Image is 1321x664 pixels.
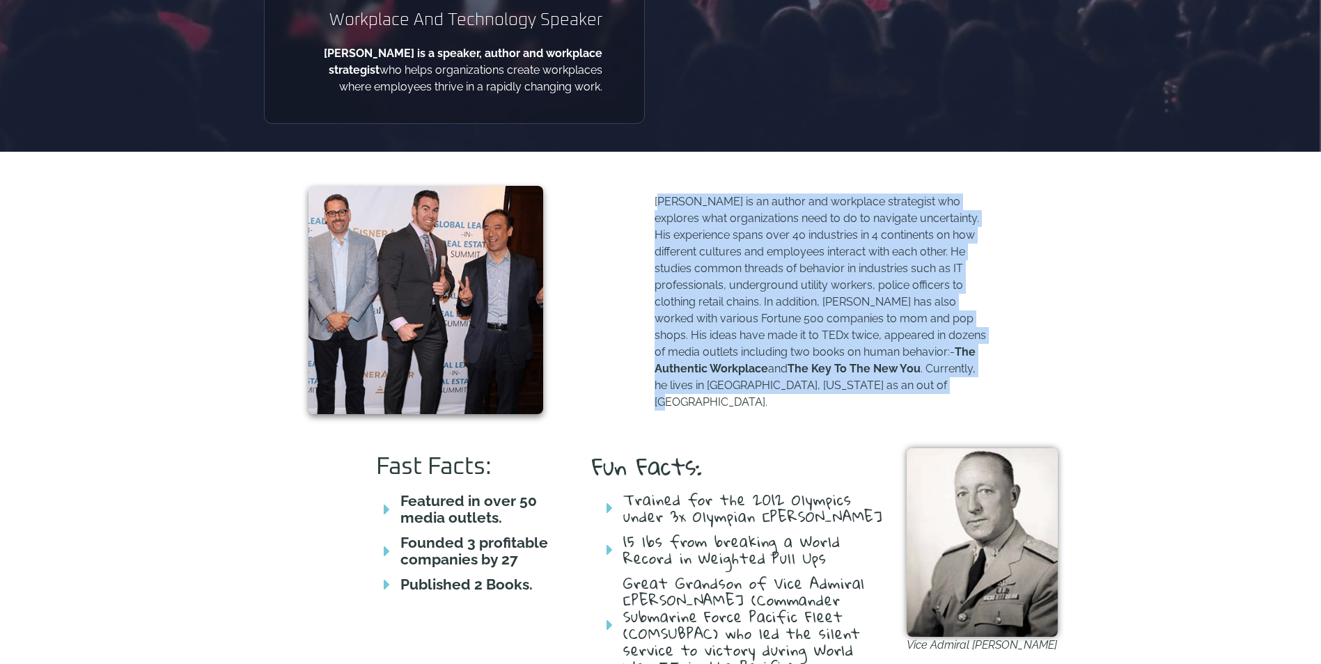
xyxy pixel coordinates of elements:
h2: Workplace And Technology Speaker [306,9,602,31]
p: [PERSON_NAME] is an author and workplace strategist who explores what organizations need to do to... [655,193,988,411]
b: Featured in over 50 media outlets. [400,492,537,526]
figcaption: Vice Admiral [PERSON_NAME] [907,637,1057,654]
h2: Fun Facts: [592,455,886,477]
p: who helps organizations create workplaces where employees thrive in a rapidly changing work. [306,45,602,95]
h2: Fast Facts: [376,455,564,479]
b: Published 2 Books. [400,576,533,593]
b: The Key To The New You [788,362,921,375]
b: Founded 3 profitable companies by 27 [400,534,548,568]
span: Trained for the 2012 Olympics under 3x Olympian [PERSON_NAME] [620,491,886,525]
span: 15 lbs from breaking a World Record in Weighted Pull Ups [620,533,886,567]
b: [PERSON_NAME] is a speaker, author and workplace strategist [324,47,602,77]
b: The Authentic Workplace [655,345,976,375]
